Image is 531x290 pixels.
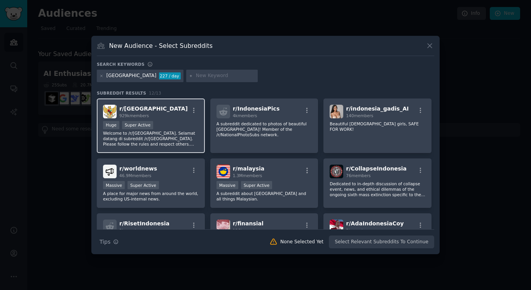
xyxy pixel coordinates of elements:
p: A subreddit about [GEOGRAPHIC_DATA] and all things Malaysian. [217,191,312,202]
span: r/ worldnews [119,165,157,172]
span: 2k members [119,228,144,233]
p: Welcome to /r/[GEOGRAPHIC_DATA]. Selamat datang di subreddit /r/[GEOGRAPHIC_DATA]. Please follow ... [103,130,199,147]
img: worldnews [103,165,117,178]
span: Subreddit Results [97,90,146,96]
span: 929k members [119,113,149,118]
span: r/ finansial [233,220,264,227]
span: r/ IndonesiaPics [233,105,280,112]
img: indonesia_gadis_AI [330,105,343,118]
span: r/ CollapseIndonesia [346,165,407,172]
span: Tips [100,238,110,246]
span: 76 members [346,173,370,178]
span: 46.9M members [119,173,151,178]
span: r/ malaysia [233,165,265,172]
div: Huge [103,121,119,129]
div: Super Active [128,181,159,189]
div: Massive [217,181,238,189]
img: indonesia [103,105,117,118]
p: A place for major news from around the world, excluding US-internal news. [103,191,199,202]
span: 12 / 13 [149,91,161,95]
button: Tips [97,235,121,249]
h3: New Audience - Select Subreddits [109,42,213,50]
span: r/ RisetIndonesia [119,220,169,227]
span: r/ AdaIndonesiaCoy [346,220,403,227]
span: 126k members [233,228,262,233]
p: Dedicated to in-depth discussion of collapse event, news, and ethical dilemmas of the ongoing six... [330,181,425,197]
div: None Selected Yet [280,239,323,246]
span: 4k members [233,113,257,118]
img: malaysia [217,165,230,178]
p: A subreddit dedicated to photos of beautiful [GEOGRAPHIC_DATA]! Member of the /r/NationalPhotoSub... [217,121,312,137]
div: Super Active [241,181,272,189]
div: Massive [103,181,125,189]
span: r/ indonesia_gadis_AI [346,105,409,112]
div: [GEOGRAPHIC_DATA] [107,72,157,79]
p: Beautiful [DEMOGRAPHIC_DATA] girls, SAFE FOR WORK! [330,121,425,132]
img: AdaIndonesiaCoy [330,220,343,233]
img: finansial [217,220,230,233]
span: 140 members [346,113,373,118]
div: Super Active [122,121,154,129]
span: 3k members [346,228,370,233]
input: New Keyword [196,72,255,79]
img: CollapseIndonesia [330,165,343,178]
h3: Search keywords [97,62,145,67]
div: 227 / day [159,72,181,79]
span: r/ [GEOGRAPHIC_DATA] [119,105,188,112]
span: 1.3M members [233,173,262,178]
